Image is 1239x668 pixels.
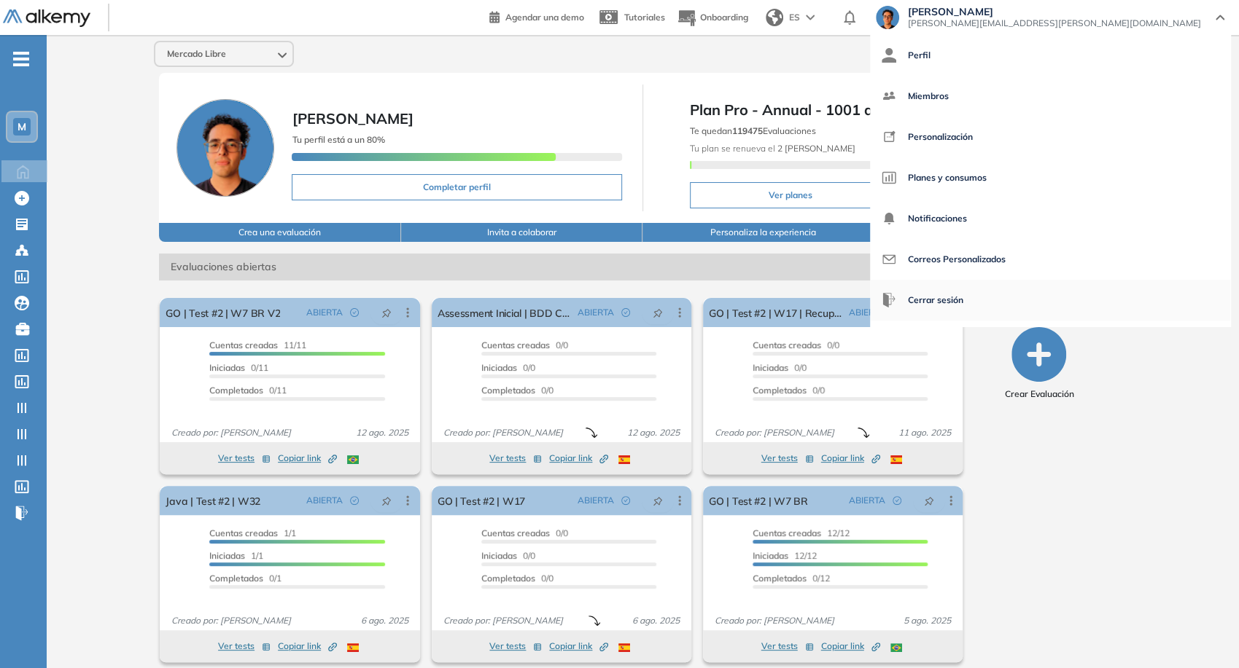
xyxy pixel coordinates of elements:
[209,362,245,373] span: Iniciadas
[166,486,260,515] a: Java | Test #2 | W32
[908,6,1201,17] span: [PERSON_NAME]
[350,426,414,439] span: 12 ago. 2025
[381,495,392,506] span: pushpin
[908,160,987,195] span: Planes y consumos
[753,527,850,538] span: 12/12
[481,339,550,350] span: Cuentas creadas
[882,48,896,63] img: icon
[292,109,413,127] span: [PERSON_NAME]
[924,495,934,506] span: pushpin
[653,495,663,506] span: pushpin
[690,99,1106,121] span: Plan Pro - Annual - 1001 a +
[913,489,945,512] button: pushpin
[489,449,542,467] button: Ver tests
[218,449,271,467] button: Ver tests
[908,79,949,114] span: Miembros
[761,449,814,467] button: Ver tests
[278,640,337,653] span: Copiar link
[709,298,843,327] a: GO | Test #2 | W17 | Recuperatorio
[908,283,963,318] span: Cerrar sesión
[732,125,763,136] b: 119475
[159,254,885,280] span: Evaluaciones abiertas
[292,134,384,145] span: Tu perfil está a un 80%
[624,12,665,23] span: Tutoriales
[481,385,535,396] span: Completados
[166,298,280,327] a: GO | Test #2 | W7 BR V2
[481,339,568,350] span: 0/0
[753,527,821,538] span: Cuentas creadas
[209,573,281,583] span: 0/1
[347,643,359,652] img: ESP
[3,9,90,28] img: Logo
[489,7,584,25] a: Agendar una demo
[209,339,278,350] span: Cuentas creadas
[209,527,278,538] span: Cuentas creadas
[753,550,788,561] span: Iniciadas
[166,426,297,439] span: Creado por: [PERSON_NAME]
[753,550,817,561] span: 12/12
[709,614,840,627] span: Creado por: [PERSON_NAME]
[890,643,902,652] img: BRA
[166,614,297,627] span: Creado por: [PERSON_NAME]
[176,99,274,197] img: Foto de perfil
[893,496,901,505] span: check-circle
[821,637,880,655] button: Copiar link
[167,48,226,60] span: Mercado Libre
[209,550,263,561] span: 1/1
[209,385,263,396] span: Completados
[549,452,608,465] span: Copiar link
[690,182,890,208] button: Ver planes
[642,301,674,324] button: pushpin
[13,58,29,60] i: -
[898,614,957,627] span: 5 ago. 2025
[806,15,815,20] img: arrow
[18,121,26,133] span: M
[355,614,414,627] span: 6 ago. 2025
[278,452,337,465] span: Copiar link
[821,449,880,467] button: Copiar link
[209,573,263,583] span: Completados
[381,307,392,318] span: pushpin
[642,489,674,512] button: pushpin
[549,640,608,653] span: Copiar link
[578,494,614,507] span: ABIERTA
[761,637,814,655] button: Ver tests
[278,449,337,467] button: Copiar link
[709,486,808,515] a: GO | Test #2 | W7 BR
[481,573,535,583] span: Completados
[821,452,880,465] span: Copiar link
[481,573,554,583] span: 0/0
[882,130,896,144] img: icon
[481,362,517,373] span: Iniciadas
[618,643,630,652] img: ESP
[159,223,401,242] button: Crea una evaluación
[306,306,343,319] span: ABIERTA
[890,455,902,464] img: ESP
[218,637,271,655] button: Ver tests
[642,223,885,242] button: Personaliza la experiencia
[882,201,1219,236] a: Notificaciones
[908,119,973,154] span: Personalización
[908,17,1201,29] span: [PERSON_NAME][EMAIL_ADDRESS][PERSON_NAME][DOMAIN_NAME]
[209,550,245,561] span: Iniciadas
[700,12,748,23] span: Onboarding
[775,143,855,154] b: 2 [PERSON_NAME]
[753,385,825,396] span: 0/0
[438,298,572,327] a: Assessment Inicial | BDD CX W1
[882,160,1219,195] a: Planes y consumos
[893,426,957,439] span: 11 ago. 2025
[882,252,896,267] img: icon
[306,494,343,507] span: ABIERTA
[549,449,608,467] button: Copiar link
[347,455,359,464] img: BRA
[653,307,663,318] span: pushpin
[677,2,748,34] button: Onboarding
[438,426,569,439] span: Creado por: [PERSON_NAME]
[882,38,1219,73] a: Perfil
[1004,327,1073,401] button: Crear Evaluación
[549,637,608,655] button: Copiar link
[882,89,896,103] img: icon
[489,637,542,655] button: Ver tests
[882,242,1219,277] a: Correos Personalizados
[1004,388,1073,401] span: Crear Evaluación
